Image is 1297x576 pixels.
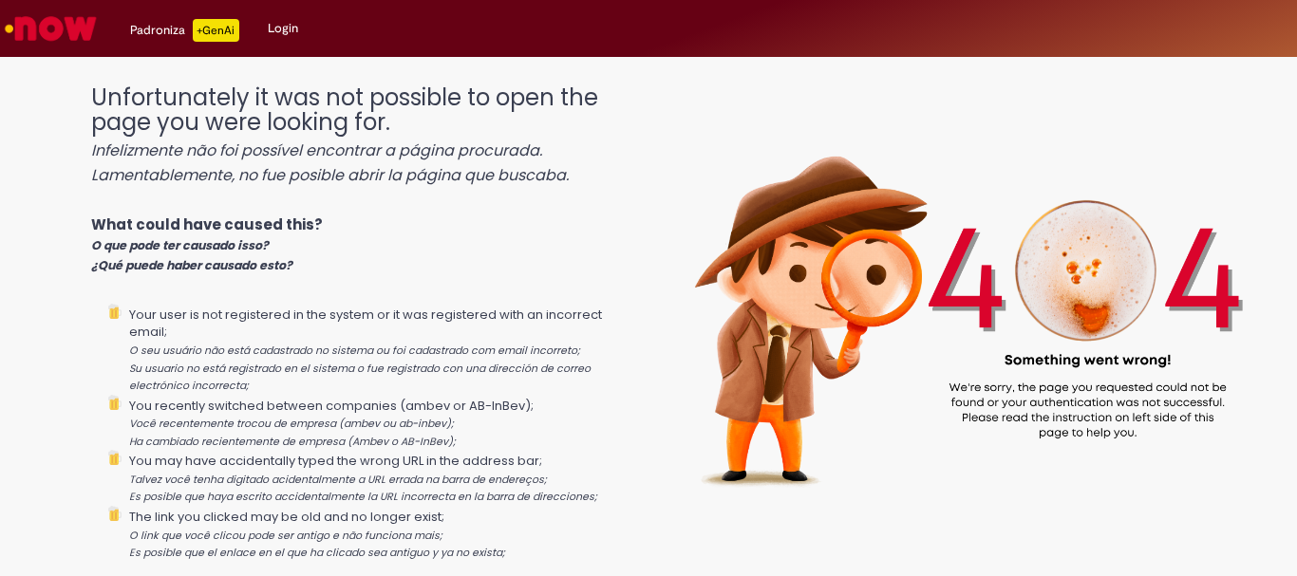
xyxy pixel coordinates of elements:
i: Ha cambiado recientemente de empresa (Ambev o AB-InBev); [129,435,456,449]
i: Infelizmente não foi possível encontrar a página procurada. [91,139,542,161]
li: You recently switched between companies (ambev or AB-InBev); [129,395,634,451]
img: 404_ambev_new.png [633,66,1297,530]
i: Es posible que haya escrito accidentalmente la URL incorrecta en la barra de direcciones; [129,490,597,504]
p: +GenAi [193,19,239,42]
i: Lamentablemente, no fue posible abrir la página que buscaba. [91,164,569,186]
i: Talvez você tenha digitado acidentalmente a URL errada na barra de endereços; [129,473,547,487]
h1: Unfortunately it was not possible to open the page you were looking for. [91,85,634,186]
p: What could have caused this? [91,214,634,275]
i: ¿Qué puede haber causado esto? [91,257,292,273]
i: O seu usuário não está cadastrado no sistema ou foi cadastrado com email incorreto; [129,344,580,358]
div: Padroniza [130,19,239,42]
i: Su usuario no está registrado en el sistema o fue registrado con una dirección de correo electrón... [129,362,591,394]
i: O link que você clicou pode ser antigo e não funciona mais; [129,529,442,543]
li: You may have accidentally typed the wrong URL in the address bar; [129,450,634,506]
i: O que pode ter causado isso? [91,237,269,253]
i: Você recentemente trocou de empresa (ambev ou ab-inbev); [129,417,454,431]
li: The link you clicked may be old and no longer exist; [129,506,634,562]
li: Your user is not registered in the system or it was registered with an incorrect email; [129,304,634,395]
img: ServiceNow [2,9,100,47]
i: Es posible que el enlace en el que ha clicado sea antiguo y ya no exista; [129,546,505,560]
